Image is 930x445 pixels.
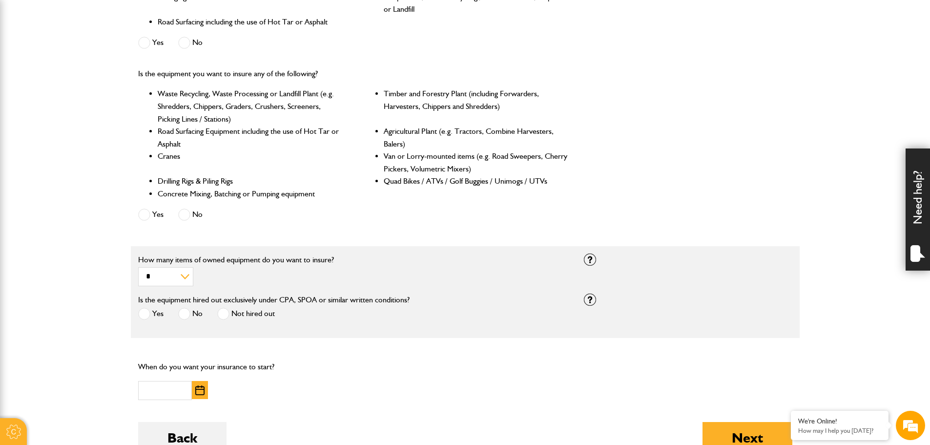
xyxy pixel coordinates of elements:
[798,417,881,425] div: We're Online!
[195,385,205,395] img: Choose date
[13,90,178,112] input: Enter your last name
[178,308,203,320] label: No
[13,177,178,293] textarea: Type your message and hit 'Enter'
[133,301,177,314] em: Start Chat
[13,148,178,170] input: Enter your phone number
[160,5,184,28] div: Minimize live chat window
[138,37,164,49] label: Yes
[384,87,569,125] li: Timber and Forestry Plant (including Forwarders, Harvesters, Chippers and Shredders)
[384,175,569,188] li: Quad Bikes / ATVs / Golf Buggies / Unimogs / UTVs
[158,150,343,175] li: Cranes
[138,308,164,320] label: Yes
[138,67,569,80] p: Is the equipment you want to insure any of the following?
[158,16,343,28] li: Road Surfacing including the use of Hot Tar or Asphalt
[51,55,164,67] div: Chat with us now
[798,427,881,434] p: How may I help you today?
[17,54,41,68] img: d_20077148190_company_1631870298795_20077148190
[138,256,569,264] label: How many items of owned equipment do you want to insure?
[178,209,203,221] label: No
[138,209,164,221] label: Yes
[158,87,343,125] li: Waste Recycling, Waste Processing or Landfill Plant (e.g. Shredders, Chippers, Graders, Crushers,...
[217,308,275,320] label: Not hired out
[138,296,410,304] label: Is the equipment hired out exclusively under CPA, SPOA or similar written conditions?
[158,125,343,150] li: Road Surfacing Equipment including the use of Hot Tar or Asphalt
[158,188,343,200] li: Concrete Mixing, Batching or Pumping equipment
[384,125,569,150] li: Agricultural Plant (e.g. Tractors, Combine Harvesters, Balers)
[158,175,343,188] li: Drilling Rigs & Piling Rigs
[384,150,569,175] li: Van or Lorry-mounted items (e.g. Road Sweepers, Cherry Pickers, Volumetric Mixers)
[906,148,930,271] div: Need help?
[138,360,347,373] p: When do you want your insurance to start?
[178,37,203,49] label: No
[13,119,178,141] input: Enter your email address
